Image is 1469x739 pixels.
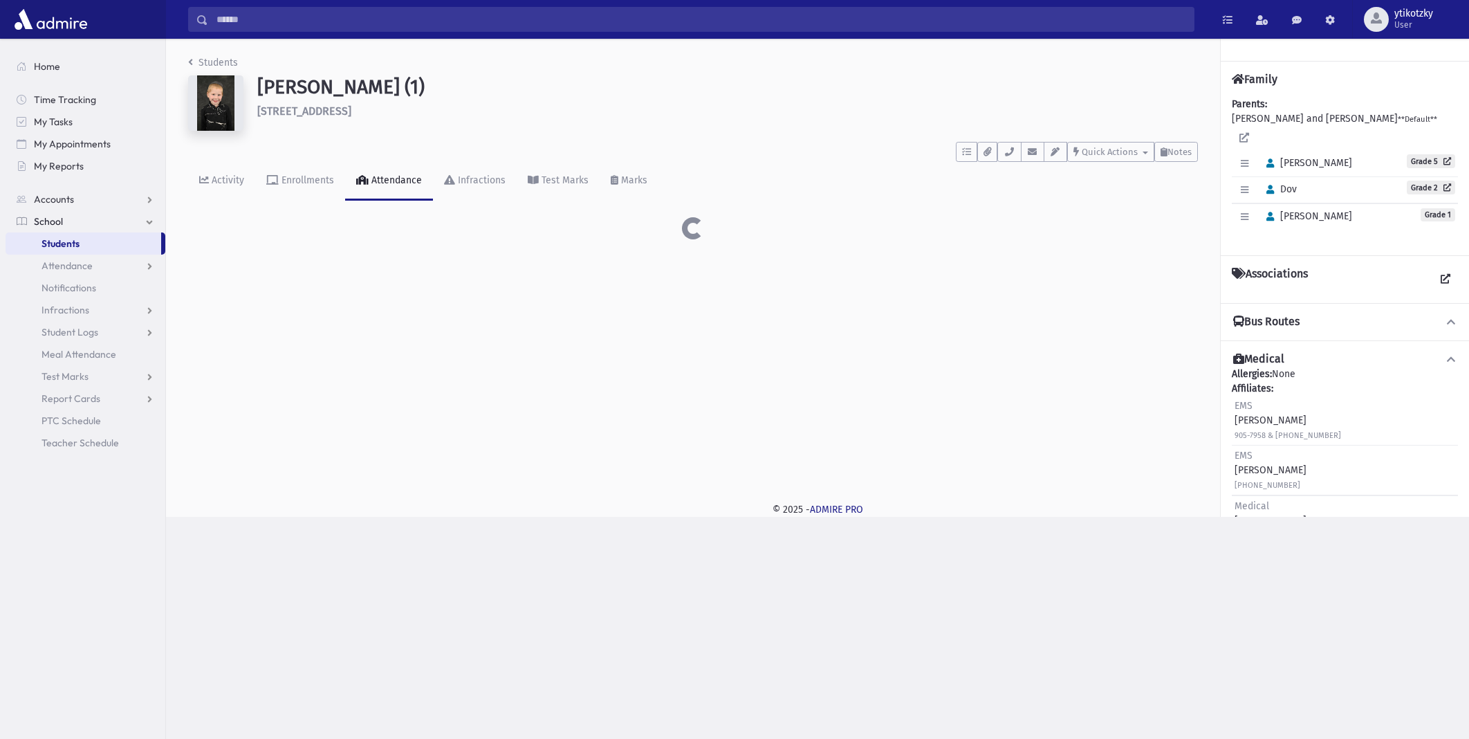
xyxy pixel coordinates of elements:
[1082,147,1138,157] span: Quick Actions
[6,365,165,387] a: Test Marks
[1235,499,1306,542] div: [PERSON_NAME]
[1067,142,1154,162] button: Quick Actions
[1235,450,1253,462] span: EMS
[6,410,165,432] a: PTC Schedule
[1433,267,1458,292] a: View all Associations
[34,160,84,172] span: My Reports
[1260,183,1297,195] span: Dov
[1232,368,1272,380] b: Allergies:
[1154,142,1198,162] button: Notes
[41,392,100,405] span: Report Cards
[209,174,244,186] div: Activity
[1394,8,1433,19] span: ytikotzky
[1235,481,1300,490] small: [PHONE_NUMBER]
[6,155,165,177] a: My Reports
[6,255,165,277] a: Attendance
[369,174,422,186] div: Attendance
[1167,147,1192,157] span: Notes
[257,75,1198,99] h1: [PERSON_NAME] (1)
[1232,383,1273,394] b: Affiliates:
[6,299,165,321] a: Infractions
[1235,448,1306,492] div: [PERSON_NAME]
[34,116,73,128] span: My Tasks
[6,188,165,210] a: Accounts
[41,304,89,316] span: Infractions
[34,60,60,73] span: Home
[539,174,589,186] div: Test Marks
[34,215,63,228] span: School
[1233,315,1300,329] h4: Bus Routes
[618,174,647,186] div: Marks
[41,437,119,449] span: Teacher Schedule
[1260,210,1352,222] span: [PERSON_NAME]
[1232,352,1458,367] button: Medical
[6,387,165,410] a: Report Cards
[41,282,96,294] span: Notifications
[1235,500,1269,512] span: Medical
[1232,267,1308,292] h4: Associations
[6,232,161,255] a: Students
[6,321,165,343] a: Student Logs
[34,93,96,106] span: Time Tracking
[41,370,89,383] span: Test Marks
[600,162,658,201] a: Marks
[6,55,165,77] a: Home
[810,504,863,516] a: ADMIRE PRO
[1232,367,1458,545] div: None
[208,7,1194,32] input: Search
[188,55,238,75] nav: breadcrumb
[455,174,506,186] div: Infractions
[6,343,165,365] a: Meal Attendance
[1232,98,1267,110] b: Parents:
[433,162,517,201] a: Infractions
[345,162,433,201] a: Attendance
[1232,315,1458,329] button: Bus Routes
[6,89,165,111] a: Time Tracking
[1421,208,1455,221] span: Grade 1
[6,210,165,232] a: School
[1235,400,1253,412] span: EMS
[255,162,345,201] a: Enrollments
[517,162,600,201] a: Test Marks
[1233,352,1284,367] h4: Medical
[6,432,165,454] a: Teacher Schedule
[1235,399,1341,442] div: [PERSON_NAME]
[41,259,93,272] span: Attendance
[188,57,238,69] a: Students
[257,104,1198,118] h6: [STREET_ADDRESS]
[188,162,255,201] a: Activity
[188,502,1447,517] div: © 2025 -
[41,237,80,250] span: Students
[6,277,165,299] a: Notifications
[11,6,91,33] img: AdmirePro
[1260,157,1352,169] span: [PERSON_NAME]
[1407,181,1455,194] a: Grade 2
[6,111,165,133] a: My Tasks
[279,174,334,186] div: Enrollments
[34,193,74,206] span: Accounts
[1407,154,1455,168] a: Grade 5
[6,133,165,155] a: My Appointments
[1232,73,1277,86] h4: Family
[34,138,111,150] span: My Appointments
[1394,19,1433,30] span: User
[1232,97,1458,244] div: [PERSON_NAME] and [PERSON_NAME]
[41,326,98,338] span: Student Logs
[41,348,116,361] span: Meal Attendance
[41,414,101,427] span: PTC Schedule
[1235,431,1341,440] small: 905-7958 & [PHONE_NUMBER]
